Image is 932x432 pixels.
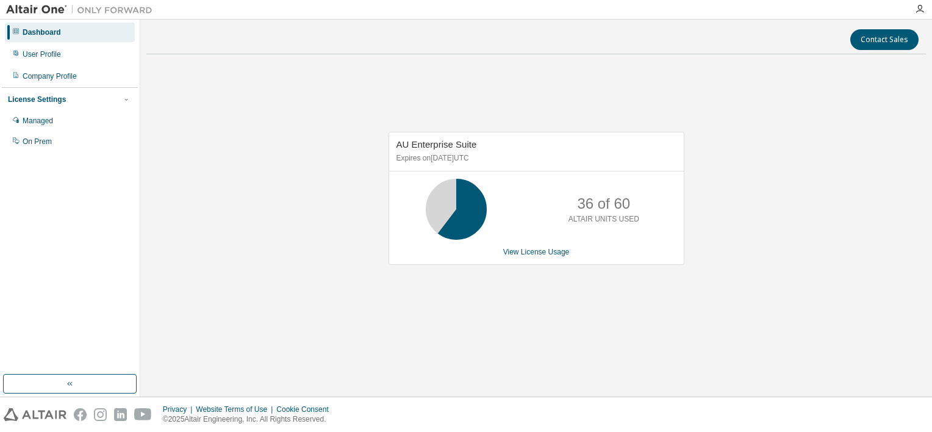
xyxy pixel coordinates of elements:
div: Privacy [163,405,196,414]
p: © 2025 Altair Engineering, Inc. All Rights Reserved. [163,414,336,425]
img: altair_logo.svg [4,408,66,421]
p: Expires on [DATE] UTC [396,153,673,164]
img: instagram.svg [94,408,107,421]
img: linkedin.svg [114,408,127,421]
div: Cookie Consent [276,405,335,414]
p: 36 of 60 [577,193,630,214]
p: ALTAIR UNITS USED [568,214,639,225]
div: Managed [23,116,53,126]
div: On Prem [23,137,52,146]
div: License Settings [8,95,66,104]
div: User Profile [23,49,61,59]
a: View License Usage [503,248,570,256]
button: Contact Sales [850,29,919,50]
img: Altair One [6,4,159,16]
span: AU Enterprise Suite [396,139,477,149]
img: youtube.svg [134,408,152,421]
div: Company Profile [23,71,77,81]
div: Website Terms of Use [196,405,276,414]
div: Dashboard [23,27,61,37]
img: facebook.svg [74,408,87,421]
